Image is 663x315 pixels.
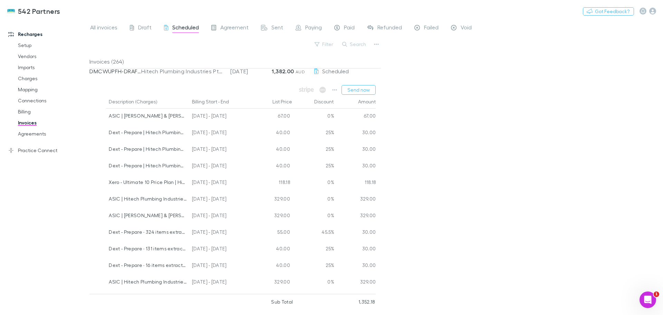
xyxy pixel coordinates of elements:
span: Sent [271,24,283,33]
span: Paying [305,24,322,33]
div: Dext - Prepare · 324 items extracted | Hitech Plumbing Industries Pty Ltd [109,225,186,239]
div: 30.00 [334,225,376,241]
div: ASIC | Hitech Plumbing Industries Pty Ltd [109,275,186,289]
div: 329.00 [251,275,293,291]
div: [DATE] - [DATE] [189,225,251,241]
a: Mapping [11,84,93,95]
div: 0% [293,275,334,291]
div: 30.00 [334,241,376,258]
button: Got Feedback? [583,7,634,16]
div: Dext - Prepare | Hitech Plumbing Industries ([GEOGRAPHIC_DATA]) Pty Ltd [109,158,186,173]
div: 0% [293,192,334,208]
div: 40.00 [251,258,293,275]
div: 45.5% [293,225,334,241]
span: Draft [138,24,152,33]
div: [DATE] - [DATE] [189,142,251,158]
a: Imports [11,62,93,73]
button: Send now [342,85,376,95]
div: 67.00 [251,109,293,125]
span: Available when invoice is finalised [297,85,316,95]
div: ASIC | [PERSON_NAME] & [PERSON_NAME] PROPERTY HOLDINGS 2 PTY. LTD. [109,109,186,123]
div: Dext - Prepare | Hitech Plumbing Industries ([GEOGRAPHIC_DATA]) Pty Ltd [109,125,186,140]
div: [DATE] - [DATE] [189,109,251,125]
span: Paid [344,24,355,33]
div: [DATE] - [DATE] [189,258,251,275]
div: 30.00 [334,258,376,275]
div: 40.00 [251,142,293,158]
div: Invoice NumberDMCWUPFH-DRAFTCustomerHitech Plumbing Industries Pty LtdInvoice Date[DATE]Amount1,3... [84,55,381,82]
div: 329.00 [334,192,376,208]
div: 0% [293,109,334,125]
div: 40.00 [251,158,293,175]
a: Connections [11,95,93,106]
button: Filter [311,40,337,48]
div: 40.00 [251,241,293,258]
div: 0% [293,208,334,225]
p: DMCWUPFH-DRAFT [89,67,141,75]
span: Failed [424,24,439,33]
span: Scheduled [322,68,349,74]
div: 329.00 [251,208,293,225]
div: 40.00 [251,125,293,142]
div: 25% [293,142,334,158]
div: Dext - Prepare | Hitech Plumbing Industries ([GEOGRAPHIC_DATA]) Pty Ltd [109,142,186,156]
div: 25% [293,258,334,275]
img: 542 Partners's Logo [7,7,15,15]
div: 329.00 [334,208,376,225]
div: [DATE] - [DATE] [189,175,251,192]
a: Setup [11,40,93,51]
a: Charges [11,73,93,84]
span: Void [461,24,472,33]
div: [DATE] - [DATE] [189,125,251,142]
div: 118.18 [251,175,293,192]
a: Recharges [1,29,93,40]
span: Scheduled [172,24,199,33]
div: 329.00 [251,192,293,208]
div: [DATE] - [DATE] [189,241,251,258]
p: 1,352.18 [358,296,375,308]
div: 55.00 [251,225,293,241]
div: 118.18 [334,175,376,192]
iframe: Intercom live chat [640,291,656,308]
a: Practice Connect [1,145,93,156]
button: Search [339,40,370,48]
a: Agreements [11,128,93,139]
a: Billing [11,106,93,117]
div: Xero - Ultimate 10 Price Plan | Hitech Plumbing Industries ([GEOGRAPHIC_DATA]) Pty Ltd [109,175,186,189]
span: 1 [654,291,659,297]
p: [DATE] [230,67,272,75]
div: 25% [293,241,334,258]
div: Dext - Prepare · 131 items extracted | Hitech Plumbing Industries Pty Ltd [109,241,186,256]
div: Dext - Prepare · 16 items extracted | Hitech Plumbing Industries Pty Ltd [109,258,186,272]
div: [DATE] - [DATE] [189,158,251,175]
strong: 1,382.00 [272,68,294,75]
div: ASIC | [PERSON_NAME] & [PERSON_NAME] PROPERTY HOLDINGS PTY LTD [109,208,186,223]
div: 25% [293,158,334,175]
span: Agreement [220,24,249,33]
div: 30.00 [334,158,376,175]
div: 25% [293,125,334,142]
div: [DATE] - [DATE] [189,208,251,225]
div: ASIC | Hitech Plumbing Industries ([GEOGRAPHIC_DATA]) Pty Ltd [109,192,186,206]
div: 30.00 [334,125,376,142]
span: All invoices [90,24,117,33]
div: Hitech Plumbing Industries Pty Ltd [141,67,223,75]
span: Refunded [377,24,402,33]
h3: 542 Partners [18,7,60,15]
div: 329.00 [334,275,376,291]
div: 0% [293,175,334,192]
div: [DATE] - [DATE] [189,192,251,208]
span: Available when invoice is finalised [318,85,328,95]
p: Sub Total [271,296,293,308]
div: [DATE] - [DATE] [189,275,251,291]
div: 67.00 [334,109,376,125]
div: 30.00 [334,142,376,158]
a: Vendors [11,51,93,62]
span: AUD [296,69,305,74]
a: Invoices [11,117,93,128]
a: 542 Partners [3,3,65,19]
